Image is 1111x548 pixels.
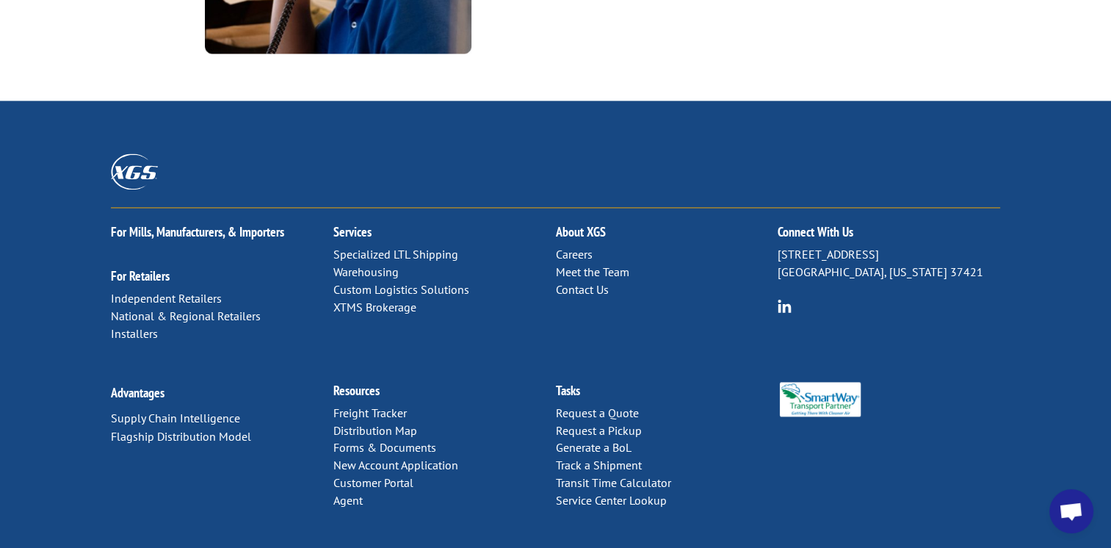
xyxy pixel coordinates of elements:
[778,382,862,417] img: Smartway_Logo
[111,309,261,323] a: National & Regional Retailers
[555,223,605,240] a: About XGS
[333,300,416,314] a: XTMS Brokerage
[555,247,592,262] a: Careers
[111,267,170,284] a: For Retailers
[555,423,641,438] a: Request a Pickup
[333,247,458,262] a: Specialized LTL Shipping
[555,384,778,405] h2: Tasks
[333,423,417,438] a: Distribution Map
[333,440,436,455] a: Forms & Documents
[1049,489,1093,533] div: Open chat
[555,475,670,490] a: Transit Time Calculator
[333,475,413,490] a: Customer Portal
[555,405,638,420] a: Request a Quote
[111,411,240,425] a: Supply Chain Intelligence
[778,299,792,313] img: group-6
[778,226,1000,246] h2: Connect With Us
[111,223,284,240] a: For Mills, Manufacturers, & Importers
[333,405,407,420] a: Freight Tracker
[778,246,1000,281] p: [STREET_ADDRESS] [GEOGRAPHIC_DATA], [US_STATE] 37421
[555,458,641,472] a: Track a Shipment
[111,291,222,306] a: Independent Retailers
[555,282,608,297] a: Contact Us
[555,440,631,455] a: Generate a BoL
[111,429,251,444] a: Flagship Distribution Model
[333,382,380,399] a: Resources
[333,223,372,240] a: Services
[111,384,164,401] a: Advantages
[333,282,469,297] a: Custom Logistics Solutions
[111,154,158,190] img: XGS_Logos_ALL_2024_All_White
[333,264,399,279] a: Warehousing
[333,458,458,472] a: New Account Application
[111,326,158,341] a: Installers
[555,264,629,279] a: Meet the Team
[333,493,363,508] a: Agent
[555,493,666,508] a: Service Center Lookup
